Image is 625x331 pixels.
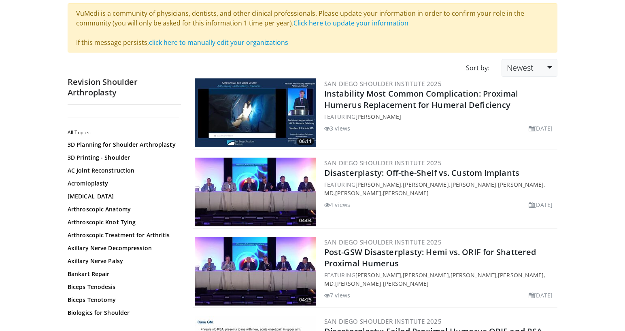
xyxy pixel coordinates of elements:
[507,62,534,73] span: Newest
[68,244,177,252] a: Axillary Nerve Decompression
[324,88,519,110] a: Instability Most Common Complication: Proximal Humerus Replacement for Humeral Deficiency
[195,158,316,226] img: 81c0246e-5add-4a6c-a4b8-c74a4ca8a3e4.300x170_q85_crop-smart_upscale.jpg
[324,317,442,325] a: San Diego Shoulder Institute 2025
[324,200,350,209] li: 4 views
[383,280,429,287] a: [PERSON_NAME]
[68,129,179,136] h2: All Topics:
[324,167,519,178] a: Disasterplasty: Off-the-Shelf vs. Custom Implants
[502,59,557,77] a: Newest
[68,231,177,239] a: Arthroscopic Treatment for Arthritis
[195,78,316,147] img: 84e9c479-ed10-4789-9a5f-6525c0c06fff.300x170_q85_crop-smart_upscale.jpg
[68,218,177,226] a: Arthroscopic Knot Tying
[324,80,442,88] a: San Diego Shoulder Institute 2025
[324,291,350,299] li: 7 views
[324,180,556,197] div: FEATURING , , , , ,
[529,291,553,299] li: [DATE]
[68,179,177,188] a: Acromioplasty
[195,237,316,306] img: dee80b1c-7985-4f40-8bf2-754db28ee49d.300x170_q85_crop-smart_upscale.jpg
[195,78,316,147] a: 06:11
[383,189,429,197] a: [PERSON_NAME]
[324,238,442,246] a: San Diego Shoulder Institute 2025
[335,189,381,197] a: [PERSON_NAME]
[451,271,496,279] a: [PERSON_NAME]
[324,112,556,121] div: FEATURING
[297,217,314,224] span: 04:04
[68,322,177,330] a: Bone Grafting for Instability
[324,247,536,269] a: Post-GSW Disasterplasty: Hemi vs. ORIF for Shattered Proximal Humerus
[324,159,442,167] a: San Diego Shoulder Institute 2025
[324,271,556,288] div: FEATURING , , , , ,
[355,113,401,120] a: [PERSON_NAME]
[68,167,177,175] a: AC Joint Reconstruction
[529,200,553,209] li: [DATE]
[403,271,449,279] a: [PERSON_NAME]
[297,138,314,145] span: 06:11
[149,38,288,47] a: click here to manually edit your organizations
[68,3,557,53] div: VuMedi is a community of physicians, dentists, and other clinical professionals. Please update yo...
[68,192,177,200] a: [MEDICAL_DATA]
[460,59,495,77] div: Sort by:
[68,205,177,213] a: Arthroscopic Anatomy
[68,154,177,162] a: 3D Printing - Shoulder
[293,19,408,27] a: Click here to update your information
[68,296,177,304] a: Biceps Tenotomy
[451,181,496,188] a: [PERSON_NAME]
[355,181,401,188] a: [PERSON_NAME]
[68,270,177,278] a: Bankart Repair
[68,283,177,291] a: Biceps Tenodesis
[403,181,449,188] a: [PERSON_NAME]
[195,237,316,306] a: 04:25
[68,77,181,98] h2: Revision Shoulder Arthroplasty
[297,296,314,304] span: 04:25
[68,309,177,317] a: Biologics for Shoulder
[68,257,177,265] a: Axillary Nerve Palsy
[195,158,316,226] a: 04:04
[335,280,381,287] a: [PERSON_NAME]
[529,124,553,133] li: [DATE]
[68,141,177,149] a: 3D Planning for Shoulder Arthroplasty
[355,271,401,279] a: [PERSON_NAME]
[324,124,350,133] li: 3 views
